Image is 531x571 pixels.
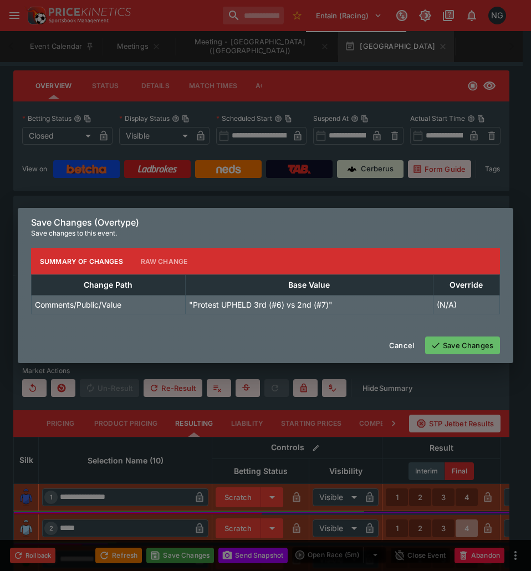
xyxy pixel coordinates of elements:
[132,248,197,274] button: Raw Change
[31,248,132,274] button: Summary of Changes
[35,299,121,310] p: Comments/Public/Value
[185,275,433,295] th: Base Value
[32,275,186,295] th: Change Path
[31,228,500,239] p: Save changes to this event.
[433,295,499,314] td: (N/A)
[185,295,433,314] td: "Protest UPHELD 3rd (#6) vs 2nd (#7)"
[433,275,499,295] th: Override
[382,337,421,354] button: Cancel
[425,337,500,354] button: Save Changes
[31,217,500,228] h6: Save Changes (Overtype)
